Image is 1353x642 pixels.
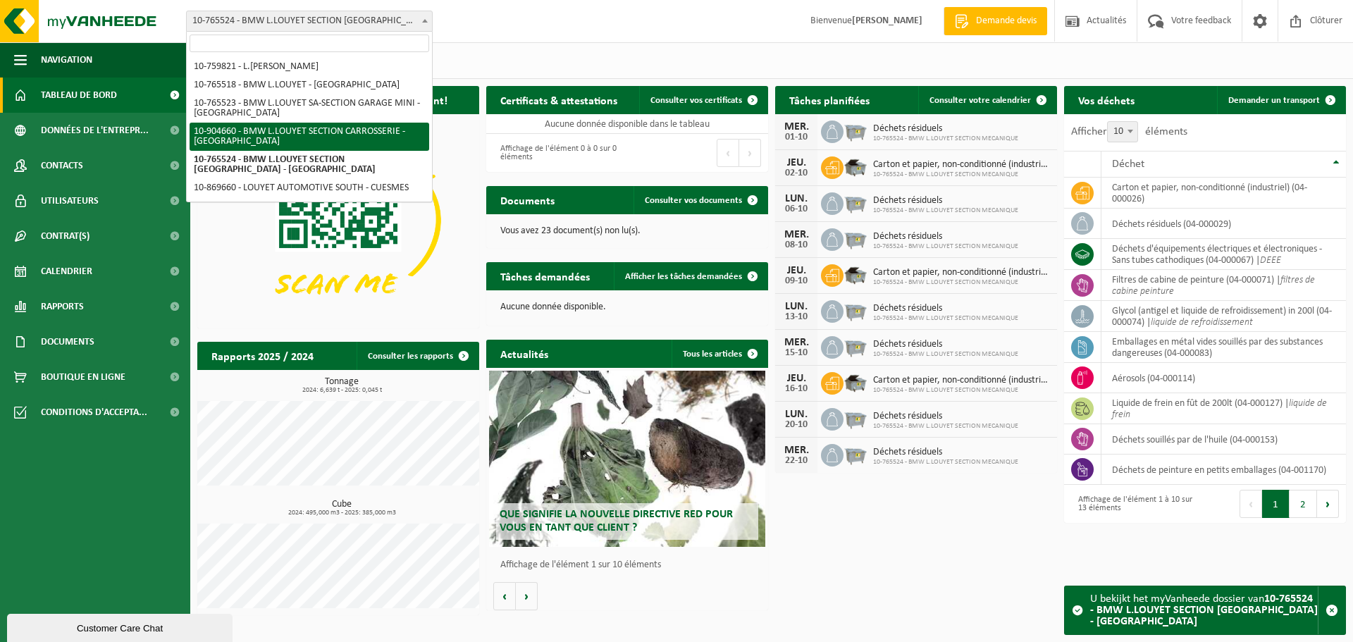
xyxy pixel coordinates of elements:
strong: 10-765524 - BMW L.LOUYET SECTION [GEOGRAPHIC_DATA] - [GEOGRAPHIC_DATA] [1090,593,1318,627]
img: WB-2500-GAL-GY-01 [844,118,867,142]
td: liquide de frein en fût de 200lt (04-000127) | [1101,393,1346,424]
span: Afficher les tâches demandées [625,272,742,281]
span: Carton et papier, non-conditionné (industriel) [873,375,1050,386]
a: Afficher les tâches demandées [614,262,767,290]
img: WB-2500-GAL-GY-01 [844,298,867,322]
div: U bekijkt het myVanheede dossier van [1090,586,1318,634]
span: 2024: 6,639 t - 2025: 0,045 t [204,387,479,394]
div: LUN. [782,409,810,420]
img: WB-5000-GAL-GY-01 [844,370,867,394]
a: Consulter les rapports [357,342,478,370]
img: WB-5000-GAL-GY-01 [844,262,867,286]
i: filtres de cabine peinture [1112,275,1315,297]
td: emballages en métal vides souillés par des substances dangereuses (04-000083) [1101,332,1346,363]
button: Next [1317,490,1339,518]
p: Vous avez 23 document(s) non lu(s). [500,226,754,236]
span: Déchets résiduels [873,339,1018,350]
span: Conditions d'accepta... [41,395,147,430]
h2: Certificats & attestations [486,86,631,113]
li: 10-765519 - L.LOUYET LA LOUVIERE - [GEOGRAPHIC_DATA] [190,197,429,226]
span: 10 [1108,122,1137,142]
span: Déchets résiduels [873,411,1018,422]
span: Navigation [41,42,92,78]
td: aérosols (04-000114) [1101,363,1346,393]
div: MER. [782,445,810,456]
span: 2024: 495,000 m3 - 2025: 385,000 m3 [204,510,479,517]
i: liquide de refroidissement [1151,317,1253,328]
strong: [PERSON_NAME] [852,16,922,26]
span: Carton et papier, non-conditionné (industriel) [873,159,1050,171]
span: 10-765524 - BMW L.LOUYET SECTION MECANIQUE [873,242,1018,251]
div: 22-10 [782,456,810,466]
div: 15-10 [782,348,810,358]
span: Déchets résiduels [873,447,1018,458]
h2: Vos déchets [1064,86,1149,113]
div: 06-10 [782,204,810,214]
p: Aucune donnée disponible. [500,302,754,312]
span: 10-765524 - BMW L.LOUYET SECTION MECANIQUE [873,350,1018,359]
span: 10-765524 - BMW L.LOUYET SECTION MECANIQUE [873,422,1018,431]
span: Déchets résiduels [873,303,1018,314]
span: 10 [1107,121,1138,142]
div: Affichage de l'élément 0 à 0 sur 0 éléments [493,137,620,168]
p: Affichage de l'élément 1 sur 10 éléments [500,560,761,570]
h3: Cube [204,500,479,517]
li: 10-765524 - BMW L.LOUYET SECTION [GEOGRAPHIC_DATA] - [GEOGRAPHIC_DATA] [190,151,429,179]
h2: Tâches planifiées [775,86,884,113]
td: déchets de peinture en petits emballages (04-001170) [1101,455,1346,485]
h2: Rapports 2025 / 2024 [197,342,328,369]
a: Que signifie la nouvelle directive RED pour vous en tant que client ? [489,371,765,547]
li: 10-904660 - BMW L.LOUYET SECTION CARROSSERIE - [GEOGRAPHIC_DATA] [190,123,429,151]
span: Déchet [1112,159,1144,170]
button: 2 [1290,490,1317,518]
div: Affichage de l'élément 1 à 10 sur 13 éléments [1071,488,1198,519]
td: filtres de cabine de peinture (04-000071) | [1101,270,1346,301]
a: Consulter votre calendrier [918,86,1056,114]
span: Consulter vos certificats [650,96,742,105]
td: déchets résiduels (04-000029) [1101,209,1346,239]
span: Contacts [41,148,83,183]
div: 08-10 [782,240,810,250]
img: WB-2500-GAL-GY-01 [844,190,867,214]
button: Volgende [516,582,538,610]
td: Aucune donnée disponible dans le tableau [486,114,768,134]
img: WB-2500-GAL-GY-01 [844,226,867,250]
div: LUN. [782,301,810,312]
a: Consulter vos certificats [639,86,767,114]
li: 10-869660 - LOUYET AUTOMOTIVE SOUTH - CUESMES [190,179,429,197]
span: Demander un transport [1228,96,1320,105]
span: Déchets résiduels [873,123,1018,135]
div: 01-10 [782,132,810,142]
div: LUN. [782,193,810,204]
span: 10-765524 - BMW L.LOUYET SECTION MECANIQUE [873,135,1018,143]
li: 10-765518 - BMW L.LOUYET - [GEOGRAPHIC_DATA] [190,76,429,94]
span: Que signifie la nouvelle directive RED pour vous en tant que client ? [500,509,733,533]
div: MER. [782,337,810,348]
a: Demande devis [944,7,1047,35]
button: 1 [1262,490,1290,518]
span: Consulter votre calendrier [929,96,1031,105]
span: Données de l'entrepr... [41,113,149,148]
div: JEU. [782,157,810,168]
span: Documents [41,324,94,359]
div: MER. [782,229,810,240]
img: WB-5000-GAL-GY-01 [844,154,867,178]
div: JEU. [782,373,810,384]
span: 10-765524 - BMW L.LOUYET SECTION MECANIQUE [873,278,1050,287]
span: Carton et papier, non-conditionné (industriel) [873,267,1050,278]
td: glycol (antigel et liquide de refroidissement) in 200l (04-000074) | [1101,301,1346,332]
img: WB-2500-GAL-GY-01 [844,334,867,358]
img: WB-2500-GAL-GY-01 [844,442,867,466]
i: DEEE [1260,255,1281,266]
span: Boutique en ligne [41,359,125,395]
td: carton et papier, non-conditionné (industriel) (04-000026) [1101,178,1346,209]
span: Demande devis [972,14,1040,28]
span: Calendrier [41,254,92,289]
span: Rapports [41,289,84,324]
h3: Tonnage [204,377,479,394]
div: 02-10 [782,168,810,178]
div: 20-10 [782,420,810,430]
iframe: chat widget [7,611,235,642]
div: 16-10 [782,384,810,394]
